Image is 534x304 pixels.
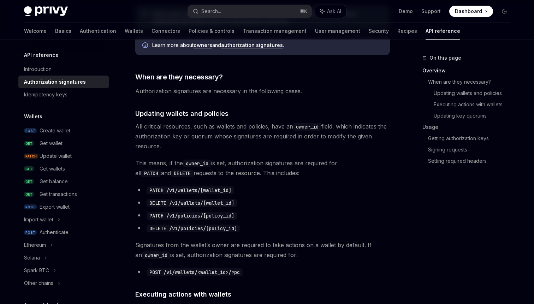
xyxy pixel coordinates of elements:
span: On this page [429,54,461,62]
a: GETGet balance [18,175,109,188]
span: Executing actions with wallets [135,290,231,299]
h5: API reference [24,51,59,59]
code: DELETE /v1/wallets/[wallet_id] [147,199,237,207]
a: When are they necessary? [428,76,516,88]
a: API reference [426,23,460,40]
button: Toggle dark mode [499,6,510,17]
a: Wallets [125,23,143,40]
a: Overview [422,65,516,76]
div: Export wallet [40,203,70,211]
a: Getting authorization keys [428,133,516,144]
span: Updating wallets and policies [135,109,229,118]
code: POST /v1/wallets/<wallet_id>/rpc [147,268,243,276]
a: Usage [422,121,516,133]
a: Authentication [80,23,116,40]
a: Policies & controls [189,23,235,40]
span: Authorization signatures are necessary in the following cases. [135,86,390,96]
img: dark logo [24,6,68,16]
code: owner_id [183,160,211,167]
a: Basics [55,23,71,40]
span: GET [24,166,34,172]
a: User management [315,23,360,40]
code: PATCH [141,169,161,177]
a: GETGet wallet [18,137,109,150]
span: Learn more about and . [152,42,383,49]
span: Dashboard [455,8,482,15]
a: PATCHUpdate wallet [18,150,109,162]
span: POST [24,128,37,133]
span: All critical resources, such as wallets and policies, have an field, which indicates the authoriz... [135,121,390,151]
span: GET [24,141,34,146]
a: owners [194,42,212,48]
div: Create wallet [40,126,70,135]
a: Updating wallets and policies [434,88,516,99]
span: GET [24,179,34,184]
a: Support [421,8,441,15]
a: POSTAuthenticate [18,226,109,239]
div: Search... [201,7,221,16]
a: Updating key quorums [434,110,516,121]
code: owner_id [293,123,321,131]
a: Security [369,23,389,40]
span: ⌘ K [300,8,307,14]
a: Welcome [24,23,47,40]
a: Signing requests [428,144,516,155]
h5: Wallets [24,112,42,121]
button: Search...⌘K [188,5,311,18]
span: When are they necessary? [135,72,222,82]
a: GETGet transactions [18,188,109,201]
a: Setting required headers [428,155,516,167]
div: Solana [24,254,40,262]
div: Ethereum [24,241,46,249]
code: DELETE /v1/policies/[policy_id] [147,225,240,232]
div: Get wallet [40,139,63,148]
a: authorization signatures [221,42,283,48]
span: PATCH [24,154,38,159]
svg: Info [142,42,149,49]
div: Introduction [24,65,52,73]
a: Introduction [18,63,109,76]
a: Demo [399,8,413,15]
code: PATCH /v1/policies/[policy_id] [147,212,237,220]
div: Idempotency keys [24,90,67,99]
a: Idempotency keys [18,88,109,101]
a: Recipes [397,23,417,40]
div: Get transactions [40,190,77,198]
code: PATCH /v1/wallets/[wallet_id] [147,186,234,194]
span: Ask AI [327,8,341,15]
span: POST [24,204,37,210]
div: Spark BTC [24,266,49,275]
div: Authenticate [40,228,69,237]
div: Import wallet [24,215,53,224]
a: Transaction management [243,23,307,40]
span: GET [24,192,34,197]
a: POSTExport wallet [18,201,109,213]
a: POSTCreate wallet [18,124,109,137]
a: GETGet wallets [18,162,109,175]
span: POST [24,230,37,235]
div: Other chains [24,279,53,287]
a: Executing actions with wallets [434,99,516,110]
a: Dashboard [449,6,493,17]
a: Authorization signatures [18,76,109,88]
div: Get balance [40,177,68,186]
code: DELETE [171,169,194,177]
div: Get wallets [40,165,65,173]
button: Ask AI [315,5,346,18]
span: This means, if the is set, authorization signatures are required for all and requests to the reso... [135,158,390,178]
a: Connectors [152,23,180,40]
div: Update wallet [40,152,72,160]
span: Signatures from the wallet’s owner are required to take actions on a wallet by default. If an is ... [135,240,390,260]
code: owner_id [142,251,170,259]
div: Authorization signatures [24,78,86,86]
